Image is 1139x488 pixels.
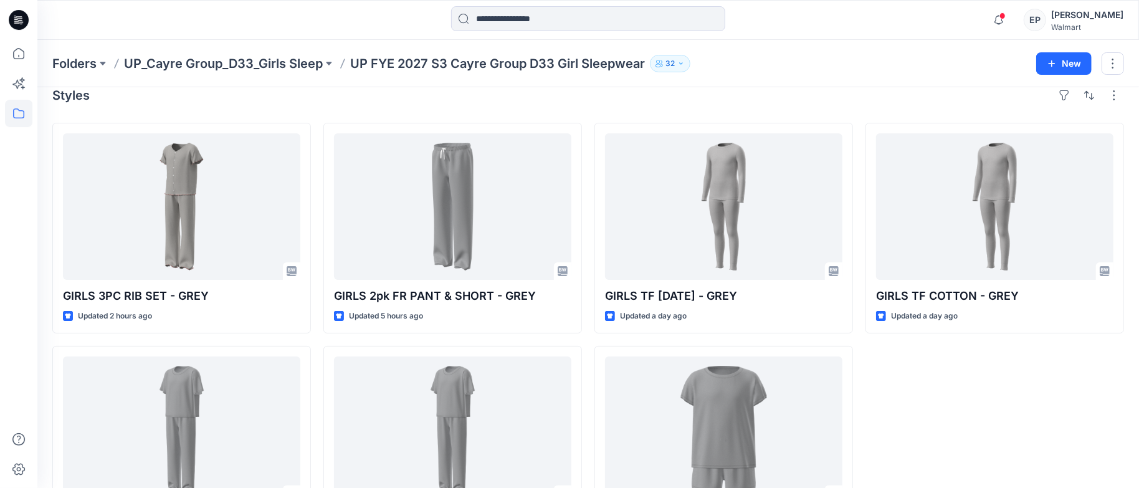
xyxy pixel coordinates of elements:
[1051,7,1123,22] div: [PERSON_NAME]
[52,55,97,72] a: Folders
[1051,22,1123,32] div: Walmart
[605,287,842,305] p: GIRLS TF [DATE] - GREY
[349,310,423,323] p: Updated 5 hours ago
[334,133,571,280] a: GIRLS 2pk FR PANT & SHORT - GREY
[650,55,690,72] button: 32
[876,133,1113,280] a: GIRLS TF COTTON - GREY
[891,310,958,323] p: Updated a day ago
[334,287,571,305] p: GIRLS 2pk FR PANT & SHORT - GREY
[620,310,687,323] p: Updated a day ago
[52,88,90,103] h4: Styles
[63,287,300,305] p: GIRLS 3PC RIB SET - GREY
[605,133,842,280] a: GIRLS TF HALLOWEEN - GREY
[1024,9,1046,31] div: EP
[876,287,1113,305] p: GIRLS TF COTTON - GREY
[78,310,152,323] p: Updated 2 hours ago
[124,55,323,72] a: UP_Cayre Group_D33_Girls Sleep
[350,55,645,72] p: UP FYE 2027 S3 Cayre Group D33 Girl Sleepwear
[665,57,675,70] p: 32
[1036,52,1092,75] button: New
[63,133,300,280] a: GIRLS 3PC RIB SET - GREY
